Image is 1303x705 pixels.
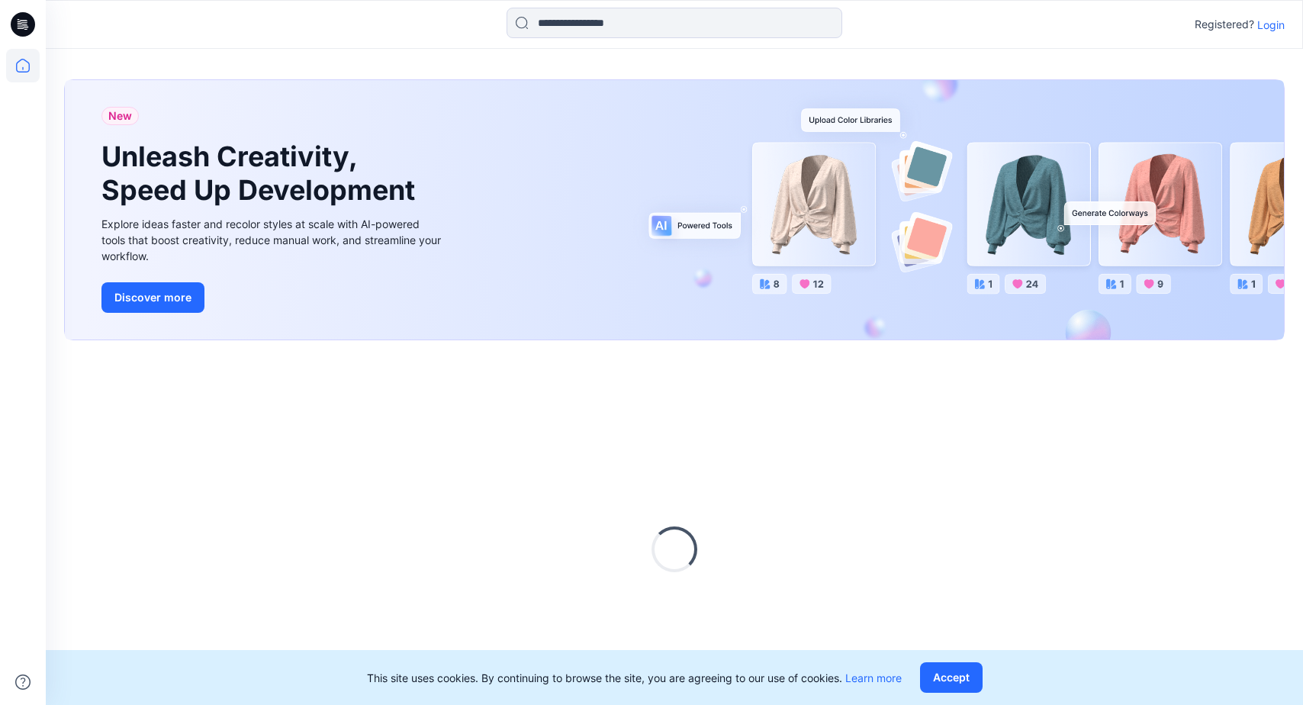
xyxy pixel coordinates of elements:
[108,107,132,125] span: New
[1257,17,1285,33] p: Login
[845,671,902,684] a: Learn more
[1195,15,1254,34] p: Registered?
[101,216,445,264] div: Explore ideas faster and recolor styles at scale with AI-powered tools that boost creativity, red...
[101,140,422,206] h1: Unleash Creativity, Speed Up Development
[101,282,204,313] button: Discover more
[367,670,902,686] p: This site uses cookies. By continuing to browse the site, you are agreeing to our use of cookies.
[101,282,445,313] a: Discover more
[920,662,983,693] button: Accept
